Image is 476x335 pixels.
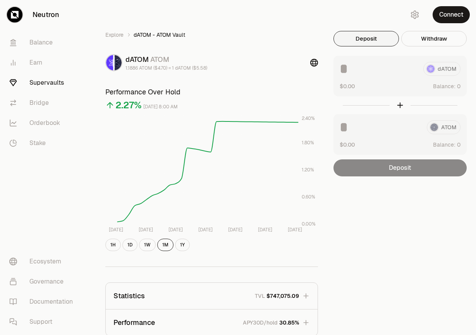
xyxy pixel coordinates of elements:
[3,73,84,93] a: Supervaults
[109,227,123,233] tspan: [DATE]
[3,113,84,133] a: Orderbook
[113,317,155,328] p: Performance
[258,227,272,233] tspan: [DATE]
[139,227,153,233] tspan: [DATE]
[3,272,84,292] a: Governance
[3,312,84,332] a: Support
[3,93,84,113] a: Bridge
[433,6,470,23] button: Connect
[302,140,314,146] tspan: 1.80%
[125,54,207,65] div: dATOM
[279,319,299,326] span: 30.85%
[115,55,122,70] img: ATOM Logo
[3,53,84,73] a: Earn
[115,99,142,111] div: 2.27%
[433,141,455,149] span: Balance:
[113,291,145,301] p: Statistics
[125,65,207,71] div: 1.1886 ATOM ($4.70) = 1 dATOM ($5.58)
[105,239,121,251] button: 1H
[302,221,316,227] tspan: 0.00%
[105,87,318,97] h3: Performance Over Hold
[105,31,318,39] nav: breadcrumb
[3,32,84,53] a: Balance
[168,227,183,233] tspan: [DATE]
[106,55,113,70] img: dATOM Logo
[266,292,299,300] span: $747,075.09
[433,82,455,90] span: Balance:
[134,31,185,39] span: dATOM - ATOM Vault
[105,31,124,39] a: Explore
[198,227,213,233] tspan: [DATE]
[106,283,318,309] button: StatisticsTVL$747,075.09
[302,167,314,173] tspan: 1.20%
[139,239,156,251] button: 1W
[175,239,190,251] button: 1Y
[255,292,265,300] p: TVL
[333,31,399,46] button: Deposit
[122,239,137,251] button: 1D
[302,115,315,121] tspan: 2.40%
[340,140,355,149] button: $0.00
[157,239,174,251] button: 1M
[302,194,315,200] tspan: 0.60%
[3,292,84,312] a: Documentation
[340,82,355,90] button: $0.00
[228,227,242,233] tspan: [DATE]
[243,319,278,326] p: APY30D/hold
[150,55,169,64] span: ATOM
[288,227,302,233] tspan: [DATE]
[3,251,84,272] a: Ecosystem
[143,103,178,111] div: [DATE] 8:00 AM
[3,133,84,153] a: Stake
[401,31,467,46] button: Withdraw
